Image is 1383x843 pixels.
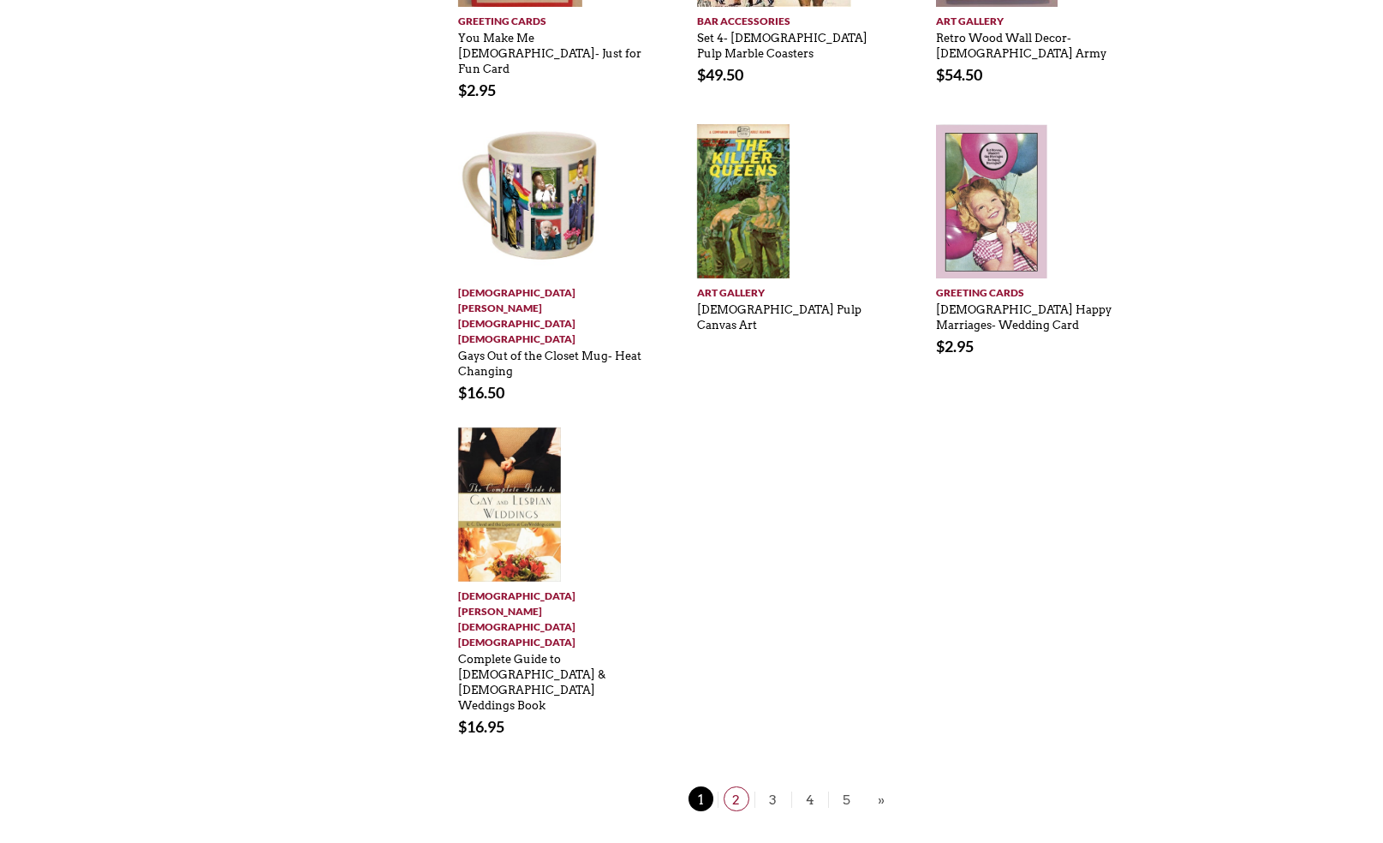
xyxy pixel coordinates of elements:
a: Art Gallery [697,278,883,301]
span: $ [458,383,467,402]
span: 4 [797,786,823,811]
a: Gays Out of the Closet Mug- Heat Changing [458,341,641,379]
a: [DEMOGRAPHIC_DATA] Happy Marriages- Wedding Card [936,295,1112,332]
bdi: 16.95 [458,717,504,736]
a: 4 [791,792,828,808]
span: 2 [724,786,749,811]
span: $ [458,717,467,736]
a: [DEMOGRAPHIC_DATA][PERSON_NAME][DEMOGRAPHIC_DATA][DEMOGRAPHIC_DATA] [458,582,644,650]
a: Greeting Cards [458,7,644,29]
a: [DEMOGRAPHIC_DATA] Pulp Canvas Art [697,295,861,332]
bdi: 2.95 [458,81,496,99]
a: Complete Guide to [DEMOGRAPHIC_DATA] & [DEMOGRAPHIC_DATA] Weddings Book [458,644,605,713]
span: 1 [689,786,713,811]
a: Art Gallery [936,7,1122,29]
span: $ [458,81,467,99]
span: 3 [760,786,786,811]
a: Retro Wood Wall Decor- [DEMOGRAPHIC_DATA] Army [936,23,1106,61]
a: Set 4- [DEMOGRAPHIC_DATA] Pulp Marble Coasters [697,23,867,61]
bdi: 49.50 [697,65,743,84]
a: » [873,789,889,810]
span: $ [936,65,945,84]
bdi: 2.95 [936,337,974,356]
span: 5 [834,786,860,811]
a: You Make Me [DEMOGRAPHIC_DATA]- Just for Fun Card [458,23,641,76]
a: Bar Accessories [697,7,883,29]
a: [DEMOGRAPHIC_DATA][PERSON_NAME][DEMOGRAPHIC_DATA][DEMOGRAPHIC_DATA] [458,278,644,347]
a: Greeting Cards [936,278,1122,301]
a: 2 [718,792,754,808]
span: $ [936,337,945,356]
a: 5 [828,792,865,808]
a: 3 [754,792,791,808]
bdi: 16.50 [458,383,504,402]
span: $ [697,65,706,84]
bdi: 54.50 [936,65,982,84]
